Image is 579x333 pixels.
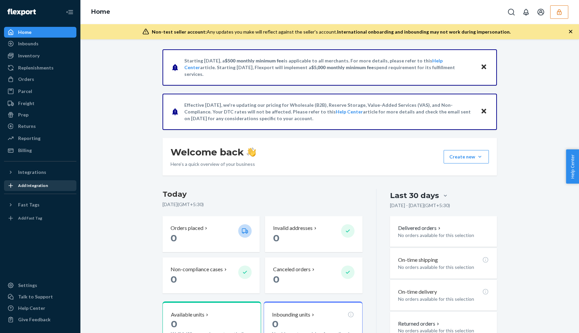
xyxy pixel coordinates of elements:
ol: breadcrumbs [86,2,116,22]
button: Give Feedback [4,314,76,325]
div: Parcel [18,88,32,95]
button: Close [479,62,488,72]
div: Replenishments [18,64,54,71]
img: Flexport logo [7,9,36,15]
button: Fast Tags [4,199,76,210]
div: Returns [18,123,36,130]
p: Inbounding units [272,311,310,319]
div: Help Center [18,305,45,312]
button: Delivered orders [398,224,442,232]
div: Reporting [18,135,41,142]
span: 0 [171,318,177,330]
p: Invalid addresses [273,224,313,232]
button: Close Navigation [63,5,76,19]
a: Orders [4,74,76,85]
img: hand-wave emoji [247,147,256,157]
div: Billing [18,147,32,154]
button: Integrations [4,167,76,178]
a: Add Integration [4,180,76,191]
div: Add Integration [18,183,48,188]
a: Returns [4,121,76,132]
p: No orders available for this selection [398,296,489,302]
div: Give Feedback [18,316,51,323]
p: Orders placed [171,224,203,232]
button: Help Center [566,149,579,184]
span: 0 [273,232,279,244]
button: Non-compliance cases 0 [163,257,260,293]
p: Available units [171,311,204,319]
button: Returned orders [398,320,441,328]
a: Billing [4,145,76,156]
p: On-time delivery [398,288,437,296]
div: Integrations [18,169,46,176]
span: Non-test seller account: [152,29,207,35]
span: 0 [171,274,177,285]
a: Parcel [4,86,76,97]
p: Non-compliance cases [171,266,223,273]
a: Help Center [336,109,363,114]
button: Canceled orders 0 [265,257,362,293]
button: Open notifications [519,5,533,19]
div: Talk to Support [18,293,53,300]
div: Inbounds [18,40,39,47]
div: Settings [18,282,37,289]
p: On-time shipping [398,256,438,264]
a: Settings [4,280,76,291]
p: [DATE] ( GMT+5:30 ) [163,201,363,208]
p: Here’s a quick overview of your business [171,161,256,168]
button: Orders placed 0 [163,216,260,252]
span: International onboarding and inbounding may not work during impersonation. [337,29,511,35]
span: $5,000 monthly minimum fee [311,64,374,70]
p: No orders available for this selection [398,264,489,271]
h3: Today [163,189,363,200]
a: Inventory [4,50,76,61]
p: Starting [DATE], a is applicable to all merchants. For more details, please refer to this article... [184,57,474,78]
a: Add Fast Tag [4,213,76,224]
button: Open account menu [534,5,548,19]
div: Fast Tags [18,201,40,208]
a: Inbounds [4,38,76,49]
a: Replenishments [4,62,76,73]
p: Canceled orders [273,266,311,273]
button: Open Search Box [505,5,518,19]
button: Create new [444,150,489,163]
a: Talk to Support [4,291,76,302]
div: Inventory [18,52,40,59]
a: Freight [4,98,76,109]
button: Invalid addresses 0 [265,216,362,252]
span: 0 [273,274,279,285]
div: Any updates you make will reflect against the seller's account. [152,29,511,35]
a: Prep [4,109,76,120]
div: Home [18,29,31,36]
p: [DATE] - [DATE] ( GMT+5:30 ) [390,202,450,209]
button: Close [479,107,488,116]
span: 0 [171,232,177,244]
div: Last 30 days [390,190,439,201]
a: Home [91,8,110,15]
a: Reporting [4,133,76,144]
h1: Welcome back [171,146,256,158]
div: Freight [18,100,35,107]
a: Home [4,27,76,38]
p: No orders available for this selection [398,232,489,239]
span: $500 monthly minimum fee [225,58,284,63]
div: Add Fast Tag [18,215,42,221]
div: Orders [18,76,34,83]
a: Help Center [4,303,76,314]
div: Prep [18,111,28,118]
span: 0 [272,318,278,330]
p: Effective [DATE], we're updating our pricing for Wholesale (B2B), Reserve Storage, Value-Added Se... [184,102,474,122]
